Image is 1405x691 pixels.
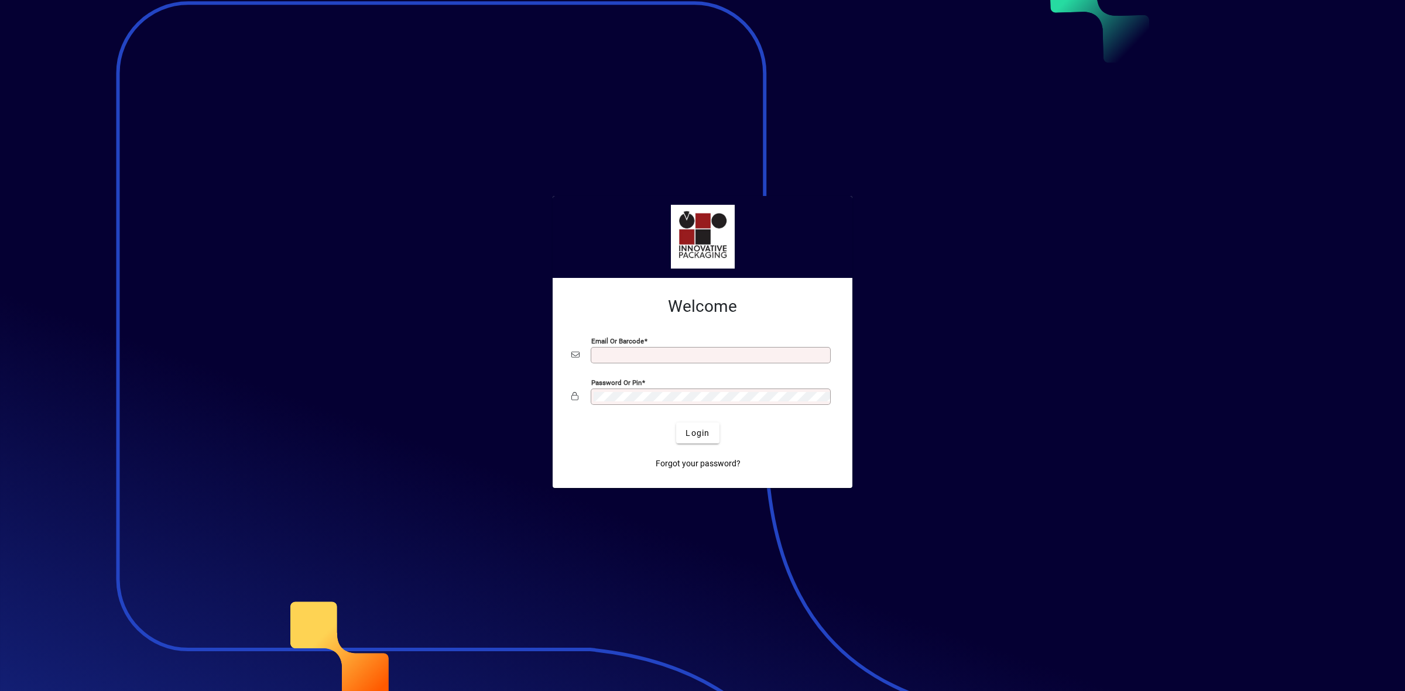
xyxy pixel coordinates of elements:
[656,458,741,470] span: Forgot your password?
[676,422,719,444] button: Login
[591,337,644,345] mat-label: Email or Barcode
[591,379,642,387] mat-label: Password or Pin
[686,427,710,439] span: Login
[651,453,745,474] a: Forgot your password?
[571,297,834,317] h2: Welcome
